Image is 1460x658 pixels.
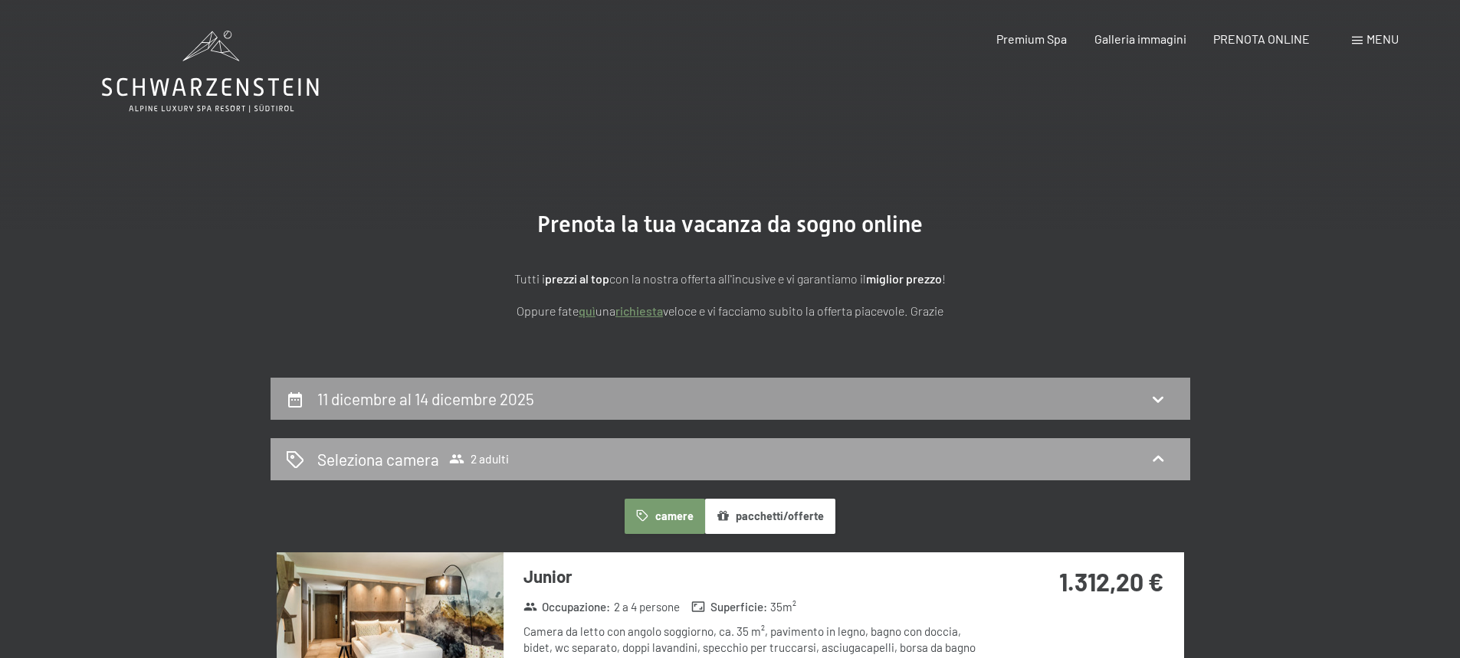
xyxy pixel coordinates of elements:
[579,303,595,318] a: quì
[449,451,509,466] span: 2 adulti
[317,389,534,408] h2: 11 dicembre al 14 dicembre 2025
[523,599,611,615] strong: Occupazione :
[1366,31,1399,46] span: Menu
[615,303,663,318] a: richiesta
[537,211,923,237] span: Prenota la tua vacanza da sogno online
[866,271,942,286] strong: miglior prezzo
[523,565,979,588] h3: Junior
[317,448,439,470] h2: Seleziona camera
[614,599,680,615] span: 2 a 4 persone
[625,499,704,534] button: camere
[770,599,796,615] span: 35 m²
[1094,31,1186,46] a: Galleria immagini
[545,271,609,286] strong: prezzi al top
[705,499,835,534] button: pacchetti/offerte
[691,599,767,615] strong: Superficie :
[1213,31,1310,46] a: PRENOTA ONLINE
[1059,567,1163,596] strong: 1.312,20 €
[996,31,1067,46] a: Premium Spa
[347,269,1114,289] p: Tutti i con la nostra offerta all'incusive e vi garantiamo il !
[347,301,1114,321] p: Oppure fate una veloce e vi facciamo subito la offerta piacevole. Grazie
